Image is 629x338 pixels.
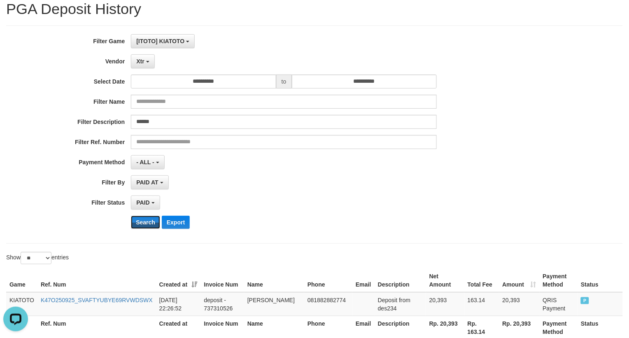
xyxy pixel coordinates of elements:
[21,252,51,264] select: Showentries
[136,199,149,206] span: PAID
[136,159,154,166] span: - ALL -
[304,269,352,292] th: Phone
[6,292,37,316] td: KIATOTO
[162,216,190,229] button: Export
[6,1,623,17] h1: PGA Deposit History
[156,269,201,292] th: Created at: activate to sort column ascending
[41,297,153,303] a: K47O250925_SVAFTYUBYE69RVWDSWX
[276,75,292,89] span: to
[464,292,499,316] td: 163.14
[136,179,158,186] span: PAID AT
[200,269,244,292] th: Invoice Num
[3,3,28,28] button: Open LiveChat chat widget
[304,292,352,316] td: 081882882774
[131,175,168,189] button: PAID AT
[499,269,540,292] th: Amount: activate to sort column ascending
[244,269,304,292] th: Name
[426,292,464,316] td: 20,393
[37,269,156,292] th: Ref. Num
[426,269,464,292] th: Net Amount
[136,58,144,65] span: Xtr
[375,292,426,316] td: Deposit from des234
[156,292,201,316] td: [DATE] 22:26:52
[540,292,578,316] td: QRIS Payment
[131,216,160,229] button: Search
[244,292,304,316] td: [PERSON_NAME]
[131,196,160,210] button: PAID
[581,297,589,304] span: PAID
[6,269,37,292] th: Game
[131,54,154,68] button: Xtr
[540,269,578,292] th: Payment Method
[578,269,623,292] th: Status
[352,269,375,292] th: Email
[136,38,184,44] span: [ITOTO] KIATOTO
[200,292,244,316] td: deposit - 737310526
[131,34,195,48] button: [ITOTO] KIATOTO
[131,155,164,169] button: - ALL -
[375,269,426,292] th: Description
[464,269,499,292] th: Total Fee
[499,292,540,316] td: 20,393
[6,252,69,264] label: Show entries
